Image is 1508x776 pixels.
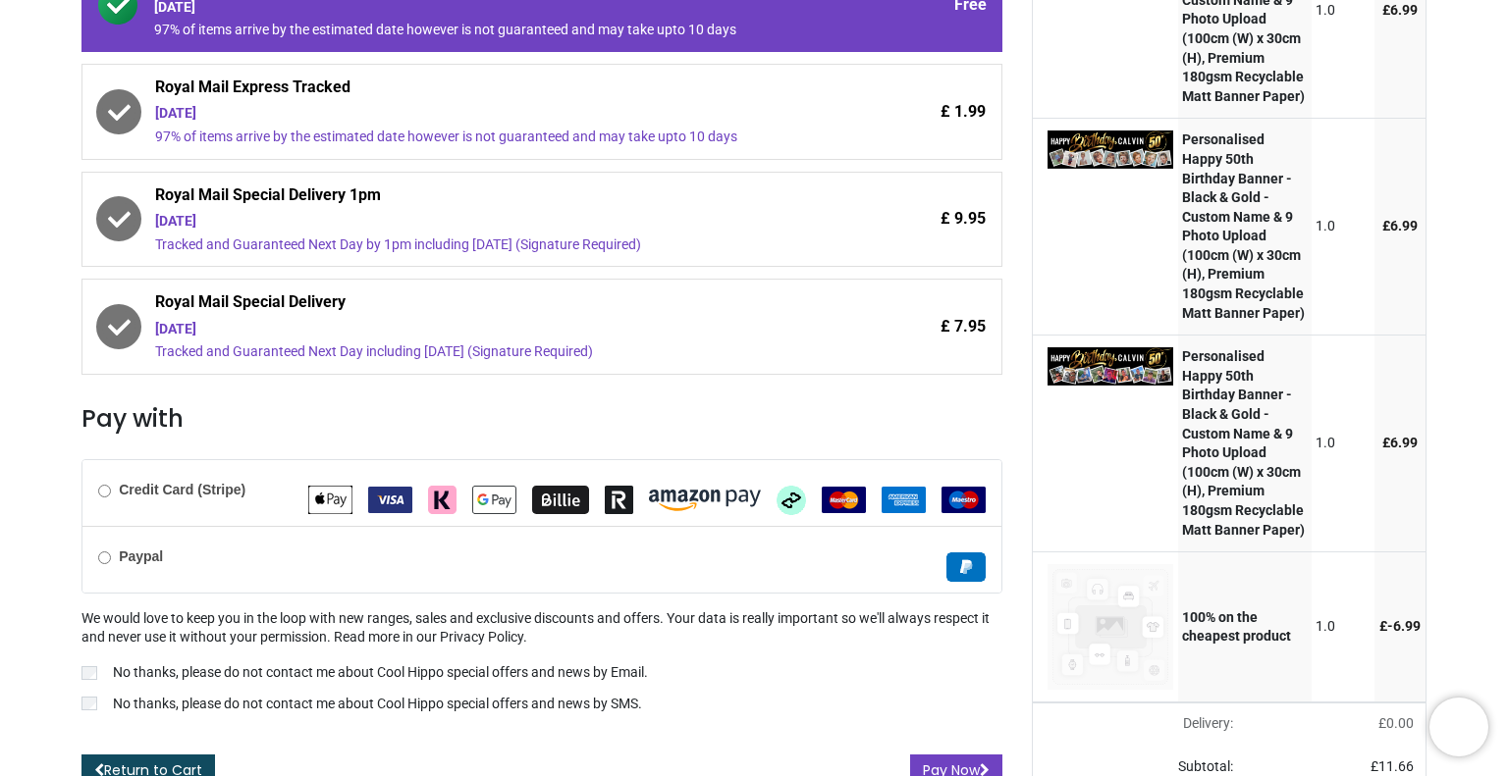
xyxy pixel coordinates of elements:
span: 6.99 [1390,218,1418,233]
input: Paypal [98,551,111,564]
img: American Express [882,487,926,513]
img: Afterpay Clearpay [777,486,806,515]
div: 97% of items arrive by the estimated date however is not guaranteed and may take upto 10 days [154,21,820,40]
span: £ [1382,2,1418,18]
iframe: Brevo live chat [1429,698,1488,756]
span: Afterpay Clearpay [777,491,806,507]
strong: 100% on the cheapest product [1182,609,1291,645]
div: 1.0 [1316,1,1370,21]
p: No thanks, please do not contact me about Cool Hippo special offers and news by Email. [113,663,648,683]
span: Apple Pay [308,491,352,507]
span: Billie [532,491,589,507]
img: Apple Pay [308,486,352,514]
span: MasterCard [822,491,866,507]
span: 11.66 [1378,758,1414,774]
span: American Express [882,491,926,507]
div: [DATE] [155,104,820,124]
div: 1.0 [1316,217,1370,236]
span: £ 1.99 [941,101,986,123]
img: Maestro [942,487,986,513]
div: 97% of items arrive by the estimated date however is not guaranteed and may take upto 10 days [155,128,820,147]
span: £ [1379,618,1421,634]
input: Credit Card (Stripe) [98,485,111,497]
span: VISA [368,491,412,507]
div: Tracked and Guaranteed Next Day by 1pm including [DATE] (Signature Required) [155,235,820,255]
div: 1.0 [1316,617,1370,637]
span: Royal Mail Express Tracked [155,77,820,104]
img: Klarna [428,486,457,514]
b: Paypal [119,548,163,564]
div: 1.0 [1316,434,1370,453]
h3: Pay with [81,402,1002,436]
span: 6.99 [1390,2,1418,18]
img: 100% on the cheapest product [1048,564,1173,690]
span: Maestro [942,491,986,507]
span: 6.99 [1390,435,1418,450]
span: Paypal [946,558,986,574]
td: Delivery will be updated after choosing a new delivery method [1033,702,1245,746]
img: vNnn33WEpNhO+Mra33s5NuGAH0n1gpfG1rgOlrA97L7eej0noc0z+to4PCtQguEFggtEFogtEBogdACL6MFaOlBWJMHicmpqS... [1048,347,1173,386]
div: We would love to keep you in the loop with new ranges, sales and exclusive discounts and offers. ... [81,609,1002,717]
div: [DATE] [155,212,820,232]
strong: Personalised Happy 50th Birthday Banner - Black & Gold - Custom Name & 9 Photo Upload (100cm (W) ... [1182,131,1305,320]
input: No thanks, please do not contact me about Cool Hippo special offers and news by Email. [81,666,97,680]
span: Royal Mail Special Delivery [155,291,820,319]
div: [DATE] [155,320,820,339]
span: Revolut Pay [605,491,633,507]
span: Klarna [428,491,457,507]
img: Revolut Pay [605,486,633,514]
img: MasterCard [822,487,866,513]
img: VISA [368,487,412,513]
p: No thanks, please do not contact me about Cool Hippo special offers and news by SMS. [113,695,642,714]
span: Google Pay [472,491,516,507]
img: Paypal [946,552,986,582]
img: Billie [532,486,589,514]
span: £ [1382,218,1418,233]
span: 0.00 [1386,715,1414,731]
img: hIZ8BbonyZ4AAAAASUVORK5CYII= [1048,130,1173,169]
div: Tracked and Guaranteed Next Day including [DATE] (Signature Required) [155,342,820,362]
img: Google Pay [472,486,516,514]
span: £ [1382,435,1418,450]
span: £ [1378,715,1414,731]
input: No thanks, please do not contact me about Cool Hippo special offers and news by SMS. [81,697,97,710]
span: Royal Mail Special Delivery 1pm [155,184,820,212]
span: Amazon Pay [649,491,761,507]
span: £ 7.95 [941,316,986,337]
strong: Personalised Happy 50th Birthday Banner - Black & Gold - Custom Name & 9 Photo Upload (100cm (W) ... [1182,348,1305,537]
span: £ 9.95 [941,208,986,230]
img: Amazon Pay [649,490,761,511]
b: Credit Card (Stripe) [119,482,245,497]
span: -﻿6.99 [1387,618,1421,634]
span: £ [1371,758,1414,774]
